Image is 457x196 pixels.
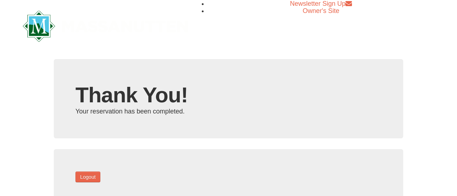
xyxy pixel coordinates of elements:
[75,171,100,182] button: Logout
[75,84,382,106] h1: Thank You!
[303,7,339,14] a: Owner's Site
[23,10,188,42] img: Massanutten Resort Logo
[23,17,188,34] a: Massanutten Resort
[75,106,382,117] div: Your reservation has been completed.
